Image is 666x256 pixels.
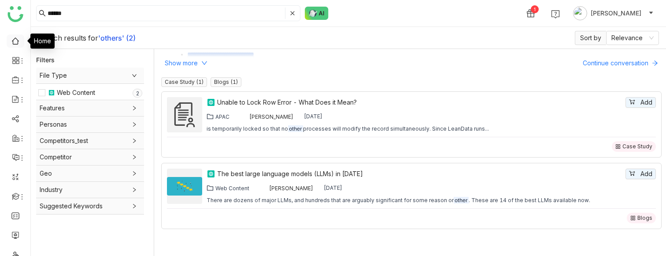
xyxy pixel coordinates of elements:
b: 'others' (2) [98,34,136,42]
div: Filters [36,56,55,64]
div: Case Study [622,143,652,150]
div: [PERSON_NAME] [269,185,313,192]
img: avatar [573,6,587,20]
div: Industry [36,182,144,198]
div: There are dozens of major LLMs, and hundreds that are arguably significant for some reason or . T... [207,197,590,204]
span: Competitors_test [40,136,141,146]
span: Suggested Keywords [40,201,141,211]
div: Web Content [215,185,249,192]
span: [PERSON_NAME] [591,8,641,18]
nz-badge-sup: 2 [133,89,142,98]
img: article.svg [207,169,215,178]
a: Unable to Lock Row Error - What Does it Mean? [217,98,624,107]
div: Suggested Keywords [36,198,144,214]
span: File Type [40,71,141,80]
div: File Type [36,68,144,83]
button: Continue conversation [579,58,662,68]
button: Add [625,169,656,179]
div: Web Content [57,88,95,98]
span: Features [40,103,141,113]
span: Search results for [38,34,98,42]
span: Add [640,98,652,107]
button: [PERSON_NAME] [571,6,655,20]
p: 2 [136,89,139,98]
img: The best large language models (LLMs) in 2025 [167,177,202,196]
img: ask-buddy-normal.svg [305,7,329,20]
img: logo [7,6,23,22]
span: Continue conversation [583,58,648,68]
div: [DATE] [304,113,322,120]
img: Unable to Lock Row Error - What Does it Mean? [167,97,202,132]
div: Home [30,34,55,49]
button: Show more [161,58,211,68]
img: article.svg [207,98,215,107]
div: is temporarily locked so that no processes will modify the record simultaneously. Since LeanData ... [207,125,489,132]
div: Blogs [637,215,652,222]
span: Personas [40,120,141,129]
span: Sort by [575,31,606,45]
div: Competitors_test [36,133,144,149]
div: Geo [36,166,144,181]
span: Add [640,169,652,179]
img: 684bbe3680588642516ed0d3 [260,184,267,192]
span: Competitor [40,152,141,162]
div: [DATE] [324,184,342,192]
div: APAC [215,113,229,120]
div: [PERSON_NAME] [249,113,293,120]
div: 1 [531,5,539,13]
div: Features [36,100,144,116]
em: other [454,197,469,203]
div: Competitor [36,149,144,165]
div: Personas [36,117,144,132]
button: Add [625,97,656,108]
span: Industry [40,185,141,195]
span: Show more [165,58,198,68]
img: help.svg [551,10,560,19]
nz-tag: Blogs (1) [211,77,241,87]
nz-select-item: Relevance [611,31,654,45]
img: article.svg [48,89,55,96]
a: The best large language models (LLMs) in [DATE] [217,169,624,179]
span: Geo [40,169,141,178]
nz-tag: Case Study (1) [161,77,207,87]
img: 61307121755ca5673e314e4d [240,113,247,120]
em: other [288,125,303,132]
